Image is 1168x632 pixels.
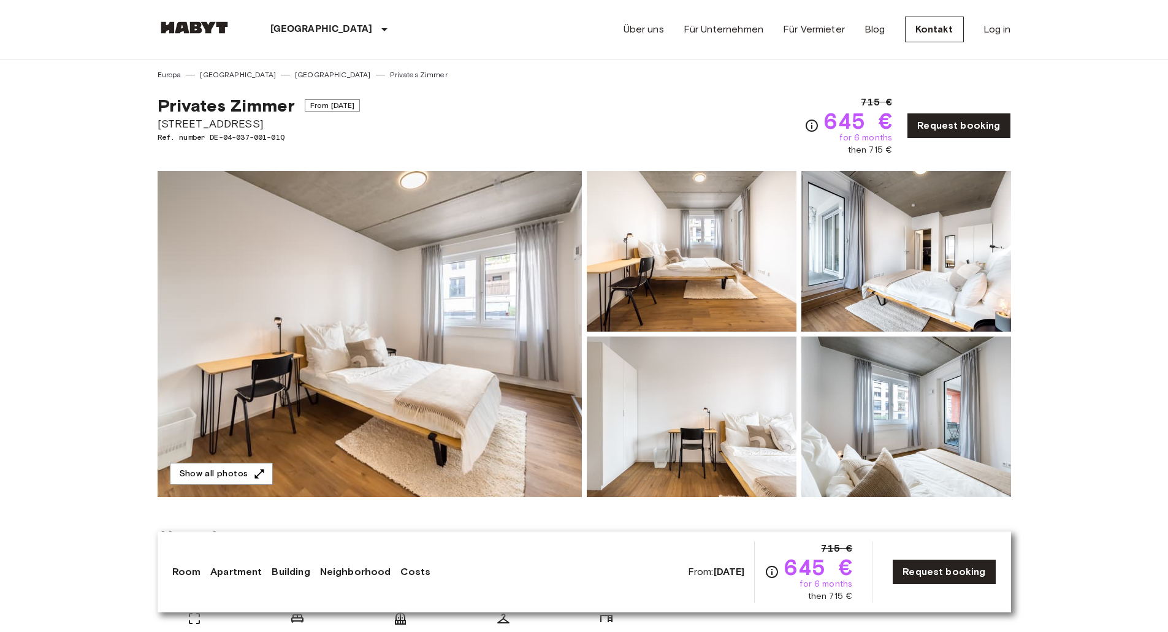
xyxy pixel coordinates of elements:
a: Für Unternehmen [684,22,763,37]
img: Picture of unit DE-04-037-001-01Q [587,171,796,332]
a: Für Vermieter [783,22,845,37]
a: Apartment [210,565,262,579]
a: Europa [158,69,181,80]
button: Show all photos [170,463,273,485]
span: for 6 months [800,578,852,590]
span: Ref. number DE-04-037-001-01Q [158,132,361,143]
a: [GEOGRAPHIC_DATA] [200,69,276,80]
b: [DATE] [714,566,745,577]
svg: Check cost overview for full price breakdown. Please note that discounts apply to new joiners onl... [804,118,819,133]
a: Building [272,565,310,579]
span: 715 € [861,95,892,110]
img: Picture of unit DE-04-037-001-01Q [801,171,1011,332]
a: Request booking [907,113,1010,139]
a: Costs [400,565,430,579]
a: Log in [983,22,1011,37]
a: Privates Zimmer [390,69,448,80]
a: Über uns [624,22,664,37]
img: Picture of unit DE-04-037-001-01Q [801,337,1011,497]
span: 715 € [821,541,852,556]
p: [GEOGRAPHIC_DATA] [270,22,373,37]
a: Kontakt [905,17,964,42]
img: Habyt [158,21,231,34]
img: Picture of unit DE-04-037-001-01Q [587,337,796,497]
span: From [DATE] [305,99,361,112]
span: From: [688,565,745,579]
img: Marketing picture of unit DE-04-037-001-01Q [158,171,582,497]
span: 645 € [784,556,852,578]
span: 645 € [824,110,892,132]
a: Request booking [892,559,996,585]
span: About the room [158,527,1011,545]
a: Neighborhood [320,565,391,579]
span: then 715 € [808,590,853,603]
a: Room [172,565,201,579]
span: [STREET_ADDRESS] [158,116,361,132]
svg: Check cost overview for full price breakdown. Please note that discounts apply to new joiners onl... [765,565,779,579]
a: [GEOGRAPHIC_DATA] [295,69,371,80]
a: Blog [865,22,885,37]
span: then 715 € [848,144,893,156]
span: for 6 months [839,132,892,144]
span: Privates Zimmer [158,95,295,116]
